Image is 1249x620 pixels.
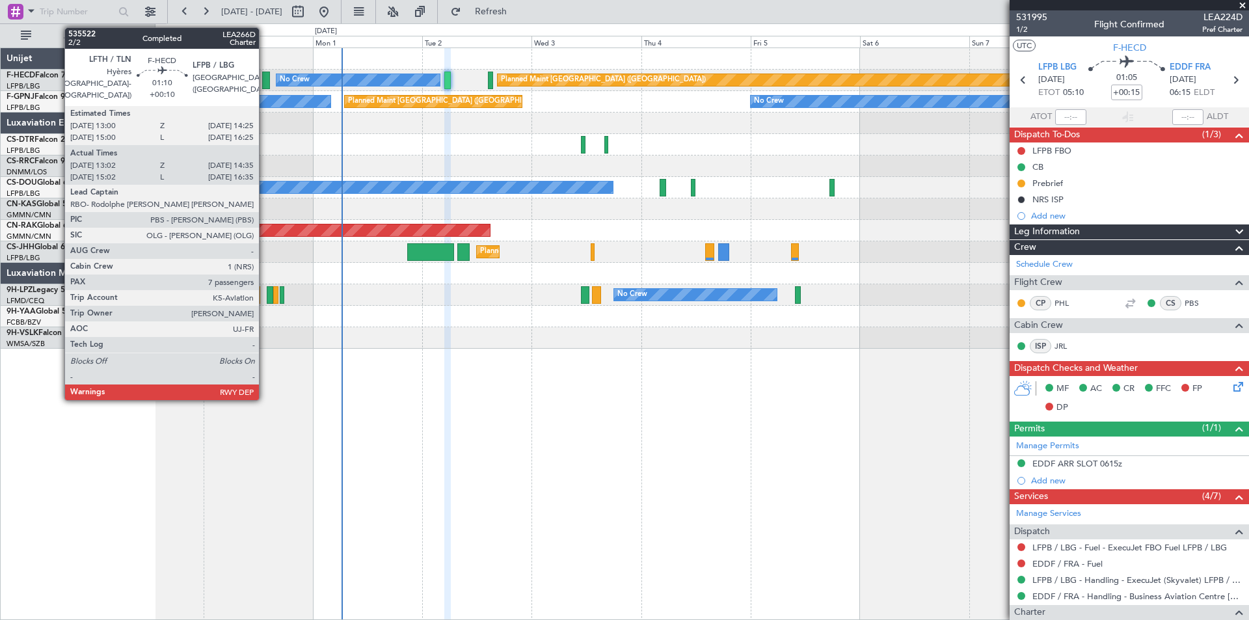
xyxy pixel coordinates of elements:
span: CS-RRC [7,157,34,165]
a: Manage Services [1016,507,1081,520]
a: LFPB / LBG - Handling - ExecuJet (Skyvalet) LFPB / LBG [1032,574,1242,586]
span: [DATE] - [DATE] [221,6,282,18]
span: CN-KAS [7,200,36,208]
div: Sun 31 [204,36,313,47]
span: F-GPNJ [7,93,34,101]
span: CS-DOU [7,179,37,187]
span: Crew [1014,240,1036,255]
span: Leg Information [1014,224,1080,239]
a: JRL [1054,340,1084,352]
div: [DATE] [157,26,180,37]
span: Charter [1014,605,1045,620]
span: F-HECD [1113,41,1146,55]
span: MF [1056,383,1069,396]
span: [DATE] [1038,74,1065,87]
div: Fri 5 [751,36,860,47]
a: CS-DTRFalcon 2000 [7,136,79,144]
input: --:-- [1055,109,1086,125]
a: LFPB/LBG [7,103,40,113]
span: EDDF FRA [1170,61,1211,74]
span: 1/2 [1016,24,1047,35]
div: Mon 1 [313,36,422,47]
button: UTC [1013,40,1036,51]
span: AC [1090,383,1102,396]
div: No Crew [754,92,784,111]
div: Sun 7 [969,36,1079,47]
a: PBS [1185,297,1214,309]
span: CR [1123,383,1135,396]
span: ELDT [1194,87,1215,100]
a: LFPB/LBG [7,189,40,198]
a: 9H-YAAGlobal 5000 [7,308,80,316]
button: Refresh [444,1,522,22]
a: 9H-LPZLegacy 500 [7,286,74,294]
div: Planned Maint [GEOGRAPHIC_DATA] ([GEOGRAPHIC_DATA]) [501,70,706,90]
a: LFPB / LBG - Fuel - ExecuJet FBO Fuel LFPB / LBG [1032,542,1227,553]
div: Planned Maint [GEOGRAPHIC_DATA] ([GEOGRAPHIC_DATA]) [348,92,553,111]
div: Thu 4 [641,36,751,47]
div: [DATE] [315,26,337,37]
a: CN-KASGlobal 5000 [7,200,81,208]
a: LFPB/LBG [7,146,40,155]
div: CP [1030,296,1051,310]
span: DP [1056,401,1068,414]
div: ISP [1030,339,1051,353]
div: LFPB FBO [1032,145,1071,156]
div: Tue 2 [422,36,531,47]
span: Cabin Crew [1014,318,1063,333]
span: ATOT [1030,111,1052,124]
div: EDDF ARR SLOT 0615z [1032,458,1122,469]
span: F-HECD [7,72,35,79]
a: WMSA/SZB [7,339,45,349]
div: No Crew [280,70,310,90]
a: EDDF / FRA - Fuel [1032,558,1103,569]
a: GMMN/CMN [7,232,51,241]
a: PHL [1054,297,1084,309]
span: All Aircraft [34,31,137,40]
a: LFMD/CEQ [7,296,44,306]
span: Refresh [464,7,518,16]
span: 531995 [1016,10,1047,24]
div: NRS ISP [1032,194,1064,205]
a: CN-RAKGlobal 6000 [7,222,81,230]
div: Flight Confirmed [1094,18,1164,31]
div: CS [1160,296,1181,310]
div: No Crew [170,92,200,111]
span: CN-RAK [7,222,37,230]
div: Add new [1031,475,1242,486]
div: Planned Maint [GEOGRAPHIC_DATA] ([GEOGRAPHIC_DATA]) [480,242,685,262]
a: Manage Permits [1016,440,1079,453]
span: CS-DTR [7,136,34,144]
span: Permits [1014,422,1045,437]
span: ALDT [1207,111,1228,124]
span: 06:15 [1170,87,1190,100]
div: Prebrief [1032,178,1063,189]
span: CS-JHH [7,243,34,251]
a: LFPB/LBG [7,81,40,91]
span: FP [1192,383,1202,396]
span: Dispatch Checks and Weather [1014,361,1138,376]
div: No Crew [617,285,647,304]
div: CB [1032,161,1043,172]
div: Wed 3 [531,36,641,47]
a: LFPB/LBG [7,253,40,263]
span: (1/1) [1202,421,1221,435]
a: CS-JHHGlobal 6000 [7,243,79,251]
span: (4/7) [1202,489,1221,503]
span: 9H-LPZ [7,286,33,294]
span: Dispatch [1014,524,1050,539]
span: LFPB LBG [1038,61,1077,74]
span: FFC [1156,383,1171,396]
a: GMMN/CMN [7,210,51,220]
div: Sat 6 [860,36,969,47]
span: Dispatch To-Dos [1014,128,1080,142]
a: 9H-VSLKFalcon 7X [7,329,74,337]
a: FCBB/BZV [7,317,41,327]
span: Flight Crew [1014,275,1062,290]
a: CS-RRCFalcon 900LX [7,157,83,165]
span: 9H-YAA [7,308,36,316]
span: 01:05 [1116,72,1137,85]
span: (1/3) [1202,128,1221,141]
button: All Aircraft [14,25,141,46]
input: Trip Number [40,2,114,21]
